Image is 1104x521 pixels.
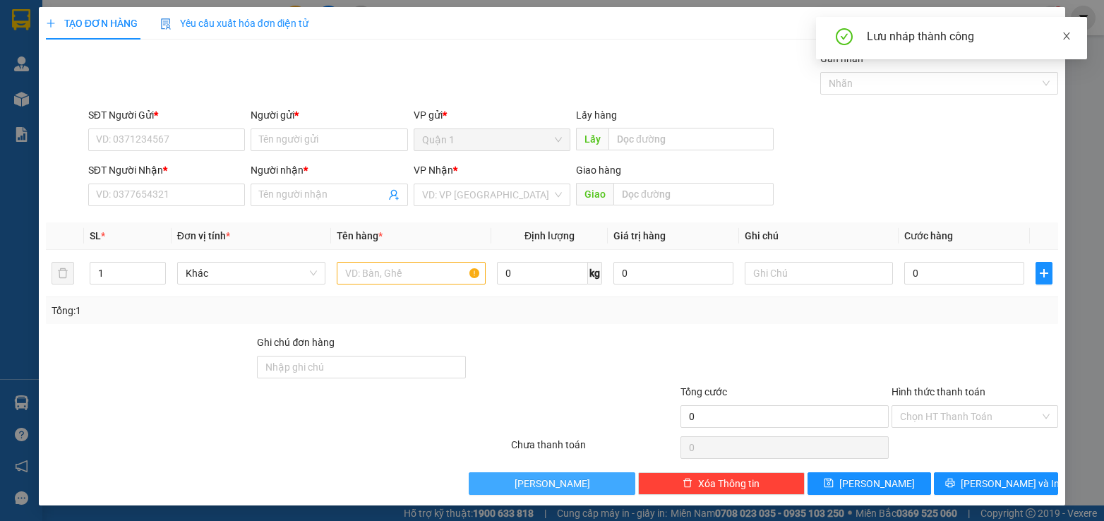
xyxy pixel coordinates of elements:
[257,356,466,378] input: Ghi chú đơn hàng
[88,162,245,178] div: SĐT Người Nhận
[576,128,608,150] span: Lấy
[808,472,932,495] button: save[PERSON_NAME]
[1036,268,1052,279] span: plus
[576,109,617,121] span: Lấy hàng
[251,107,407,123] div: Người gửi
[90,230,101,241] span: SL
[414,107,570,123] div: VP gửi
[1036,262,1052,285] button: plus
[1062,31,1072,41] span: close
[46,18,138,29] span: TẠO ĐƠN HÀNG
[613,230,666,241] span: Giá trị hàng
[904,230,953,241] span: Cước hàng
[588,262,602,285] span: kg
[160,18,309,29] span: Yêu cầu xuất hóa đơn điện tử
[698,476,760,491] span: Xóa Thông tin
[934,472,1058,495] button: printer[PERSON_NAME] và In
[177,230,230,241] span: Đơn vị tính
[945,478,955,489] span: printer
[576,183,613,205] span: Giao
[46,18,56,28] span: plus
[515,476,590,491] span: [PERSON_NAME]
[739,222,899,250] th: Ghi chú
[469,472,635,495] button: [PERSON_NAME]
[683,478,692,489] span: delete
[186,263,318,284] span: Khác
[680,386,727,397] span: Tổng cước
[160,18,172,30] img: icon
[613,262,733,285] input: 0
[745,262,894,285] input: Ghi Chú
[961,476,1060,491] span: [PERSON_NAME] và In
[576,164,621,176] span: Giao hàng
[839,476,915,491] span: [PERSON_NAME]
[613,183,774,205] input: Dọc đường
[52,262,74,285] button: delete
[608,128,774,150] input: Dọc đường
[1026,7,1065,47] button: Close
[251,162,407,178] div: Người nhận
[422,129,562,150] span: Quận 1
[524,230,575,241] span: Định lượng
[337,230,383,241] span: Tên hàng
[638,472,805,495] button: deleteXóa Thông tin
[257,337,335,348] label: Ghi chú đơn hàng
[824,478,834,489] span: save
[88,107,245,123] div: SĐT Người Gửi
[867,28,1070,45] div: Lưu nháp thành công
[836,28,853,48] span: check-circle
[337,262,486,285] input: VD: Bàn, Ghế
[510,437,679,462] div: Chưa thanh toán
[52,303,427,318] div: Tổng: 1
[414,164,453,176] span: VP Nhận
[892,386,985,397] label: Hình thức thanh toán
[388,189,400,200] span: user-add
